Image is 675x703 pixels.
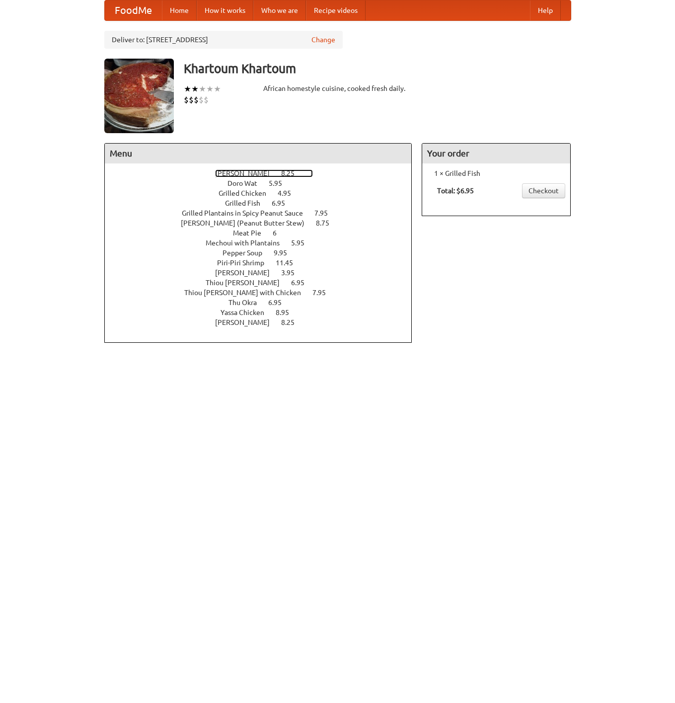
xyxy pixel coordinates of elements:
span: Thiou [PERSON_NAME] with Chicken [184,289,311,297]
a: Mechoui with Plantains 5.95 [206,239,323,247]
span: 11.45 [276,259,303,267]
li: ★ [199,83,206,94]
li: $ [189,94,194,105]
h4: Your order [422,144,570,163]
span: 6.95 [268,299,292,307]
a: Thu Okra 6.95 [228,299,300,307]
a: Thiou [PERSON_NAME] 6.95 [206,279,323,287]
b: Total: $6.95 [437,187,474,195]
span: Grilled Plantains in Spicy Peanut Sauce [182,209,313,217]
span: Meat Pie [233,229,271,237]
li: ★ [184,83,191,94]
a: Recipe videos [306,0,366,20]
span: Yassa Chicken [221,309,274,316]
h3: Khartoum Khartoum [184,59,571,78]
span: 6 [273,229,287,237]
a: Meat Pie 6 [233,229,295,237]
a: [PERSON_NAME] 8.25 [215,169,313,177]
span: [PERSON_NAME] [215,269,280,277]
span: 8.75 [316,219,339,227]
span: 5.95 [291,239,314,247]
a: Grilled Plantains in Spicy Peanut Sauce 7.95 [182,209,346,217]
span: Piri-Piri Shrimp [217,259,274,267]
li: $ [194,94,199,105]
span: [PERSON_NAME] [215,169,280,177]
span: 6.95 [291,279,314,287]
span: 8.25 [281,169,304,177]
a: Grilled Fish 6.95 [225,199,303,207]
a: Change [311,35,335,45]
h4: Menu [105,144,412,163]
span: 6.95 [272,199,295,207]
div: African homestyle cuisine, cooked fresh daily. [263,83,412,93]
a: Pepper Soup 9.95 [223,249,305,257]
a: FoodMe [105,0,162,20]
span: Mechoui with Plantains [206,239,290,247]
span: 7.95 [314,209,338,217]
li: ★ [206,83,214,94]
li: $ [199,94,204,105]
span: 4.95 [278,189,301,197]
span: Doro Wat [227,179,267,187]
a: Grilled Chicken 4.95 [219,189,309,197]
li: ★ [214,83,221,94]
span: 7.95 [312,289,336,297]
span: Thiou [PERSON_NAME] [206,279,290,287]
a: Yassa Chicken 8.95 [221,309,307,316]
span: Thu Okra [228,299,267,307]
span: Grilled Fish [225,199,270,207]
span: 8.25 [281,318,304,326]
a: Thiou [PERSON_NAME] with Chicken 7.95 [184,289,344,297]
a: [PERSON_NAME] (Peanut Butter Stew) 8.75 [181,219,348,227]
img: angular.jpg [104,59,174,133]
span: 5.95 [269,179,292,187]
a: [PERSON_NAME] 8.25 [215,318,313,326]
a: Doro Wat 5.95 [227,179,300,187]
a: Checkout [522,183,565,198]
span: [PERSON_NAME] [215,318,280,326]
li: ★ [191,83,199,94]
a: How it works [197,0,253,20]
span: 9.95 [274,249,297,257]
a: [PERSON_NAME] 3.95 [215,269,313,277]
a: Home [162,0,197,20]
li: 1 × Grilled Fish [427,168,565,178]
span: 3.95 [281,269,304,277]
span: 8.95 [276,309,299,316]
a: Who we are [253,0,306,20]
span: Pepper Soup [223,249,272,257]
a: Help [530,0,561,20]
span: Grilled Chicken [219,189,276,197]
li: $ [204,94,209,105]
li: $ [184,94,189,105]
a: Piri-Piri Shrimp 11.45 [217,259,311,267]
div: Deliver to: [STREET_ADDRESS] [104,31,343,49]
span: [PERSON_NAME] (Peanut Butter Stew) [181,219,314,227]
